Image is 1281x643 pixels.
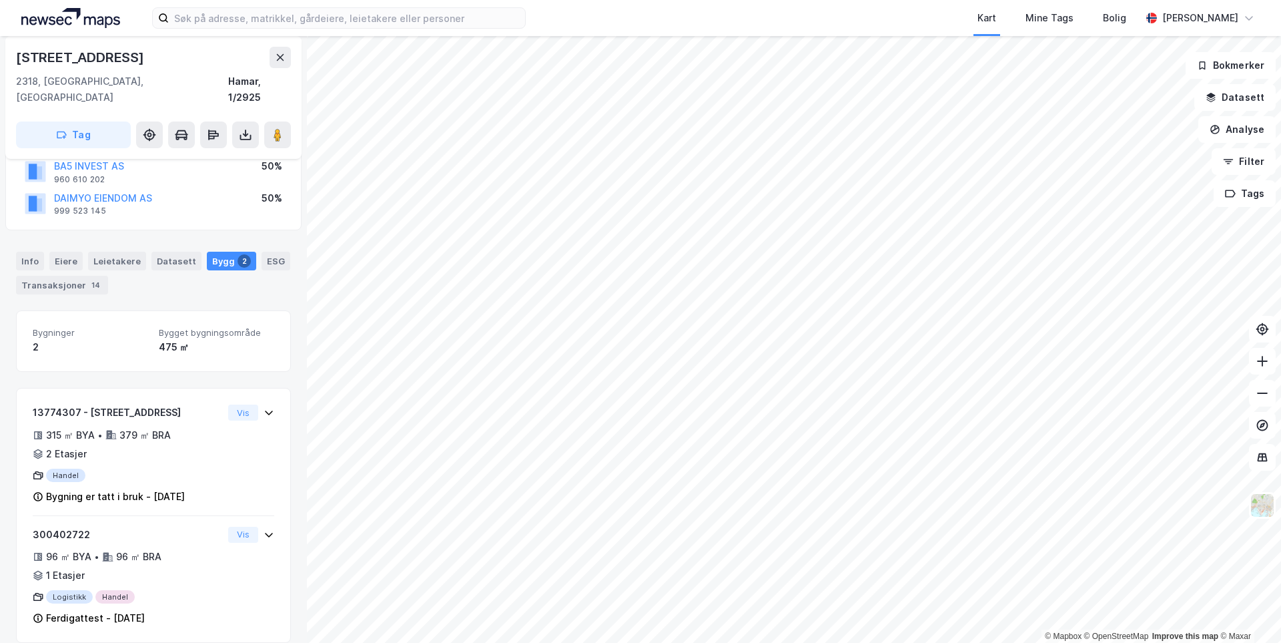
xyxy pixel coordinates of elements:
button: Datasett [1194,84,1276,111]
div: [STREET_ADDRESS] [16,47,147,68]
div: 50% [262,158,282,174]
div: • [94,552,99,562]
div: • [97,430,103,441]
span: Bygget bygningsområde [159,327,274,339]
div: Kontrollprogram for chat [1214,579,1281,643]
button: Tags [1214,180,1276,207]
span: Bygninger [33,327,148,339]
img: Z [1250,493,1275,518]
button: Bokmerker [1186,52,1276,79]
div: Kart [977,10,996,26]
div: Ferdigattest - [DATE] [46,610,145,626]
div: ESG [262,252,290,270]
div: Bygning er tatt i bruk - [DATE] [46,489,185,505]
div: 300402722 [33,527,223,543]
button: Analyse [1198,116,1276,143]
button: Filter [1212,148,1276,175]
div: Transaksjoner [16,276,108,294]
div: Hamar, 1/2925 [228,73,291,105]
div: [PERSON_NAME] [1162,10,1238,26]
div: 315 ㎡ BYA [46,427,95,443]
a: OpenStreetMap [1084,632,1149,641]
div: 13774307 - [STREET_ADDRESS] [33,405,223,421]
div: 1 Etasjer [46,568,85,584]
div: 96 ㎡ BRA [116,549,161,565]
div: 50% [262,190,282,206]
div: 960 610 202 [54,174,105,185]
div: 2 [33,339,148,355]
a: Mapbox [1045,632,1082,641]
div: Eiere [49,252,83,270]
div: 999 523 145 [54,206,106,216]
div: Info [16,252,44,270]
button: Vis [228,527,258,543]
input: Søk på adresse, matrikkel, gårdeiere, leietakere eller personer [169,8,525,28]
div: Leietakere [88,252,146,270]
div: Bygg [207,252,256,270]
button: Tag [16,122,131,148]
div: 14 [89,278,103,292]
div: Datasett [151,252,201,270]
div: 475 ㎡ [159,339,274,355]
div: Bolig [1103,10,1126,26]
button: Vis [228,405,258,421]
div: Mine Tags [1025,10,1074,26]
div: 2 [238,254,251,268]
img: logo.a4113a55bc3d86da70a041830d287a7e.svg [21,8,120,28]
div: 2318, [GEOGRAPHIC_DATA], [GEOGRAPHIC_DATA] [16,73,228,105]
div: 96 ㎡ BYA [46,549,91,565]
a: Improve this map [1152,632,1218,641]
div: 2 Etasjer [46,446,87,462]
iframe: Chat Widget [1214,579,1281,643]
div: 379 ㎡ BRA [119,427,171,443]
